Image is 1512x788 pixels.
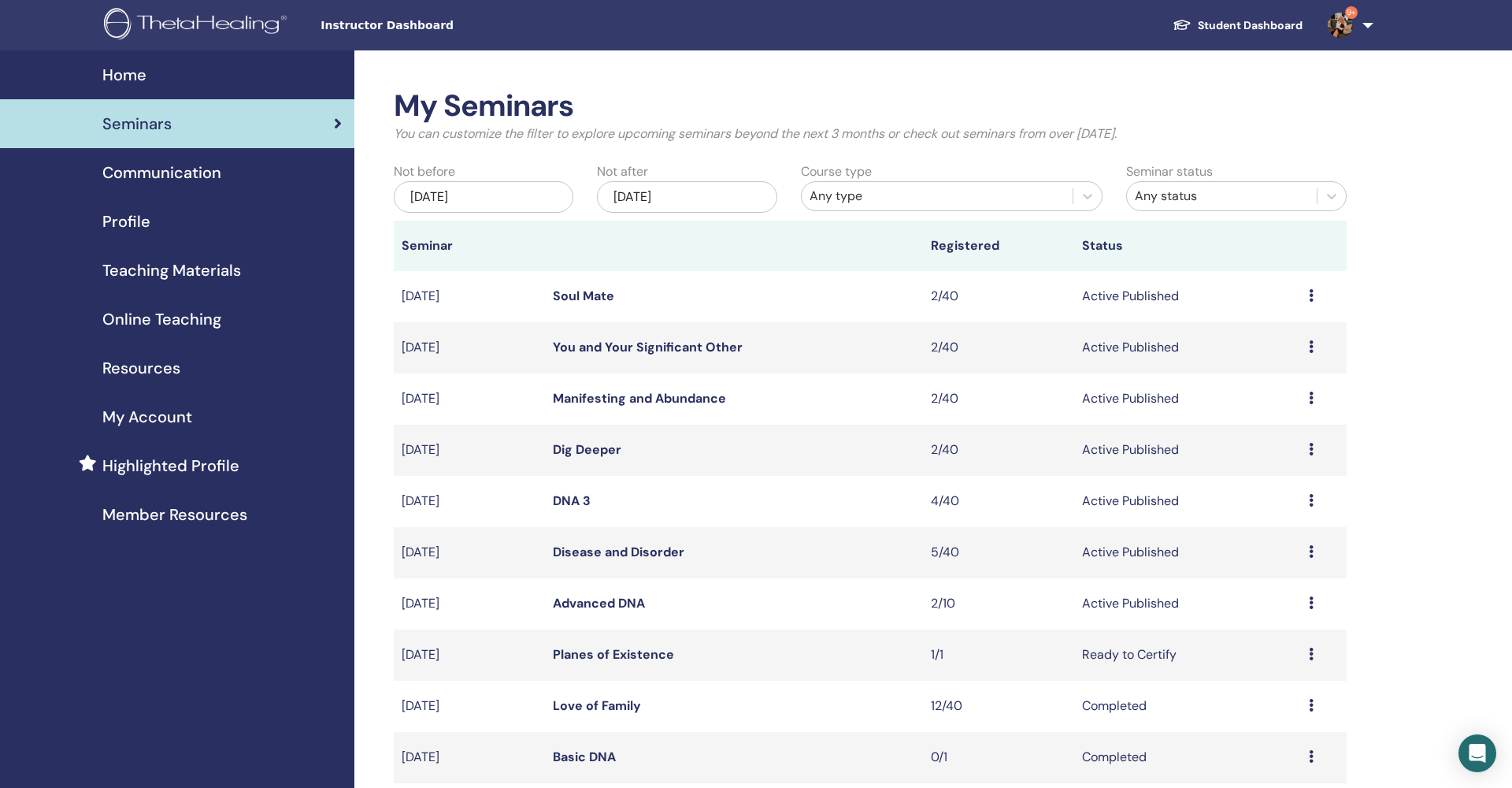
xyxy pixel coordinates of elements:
td: Active Published [1074,476,1301,527]
span: My Account [102,405,192,429]
label: Course type [801,162,872,181]
a: You and Your Significant Other [553,339,743,355]
span: Online Teaching [102,307,221,331]
img: graduation-cap-white.svg [1173,18,1191,32]
div: Any type [810,187,1065,206]
td: [DATE] [394,271,545,322]
a: Advanced DNA [553,595,645,611]
th: Seminar [394,221,545,271]
label: Not after [597,162,648,181]
label: Not before [394,162,455,181]
td: Completed [1074,681,1301,732]
td: [DATE] [394,425,545,476]
td: Active Published [1074,578,1301,630]
span: Resources [102,356,180,380]
th: Status [1074,221,1301,271]
span: Instructor Dashboard [321,17,557,34]
a: Basic DNA [553,749,616,765]
span: Highlighted Profile [102,454,239,478]
td: Active Published [1074,425,1301,476]
div: [DATE] [394,181,573,213]
a: Love of Family [553,697,641,714]
td: 2/40 [923,374,1074,425]
span: Member Resources [102,503,247,526]
a: Disease and Disorder [553,544,684,560]
img: logo.png [104,8,292,43]
td: [DATE] [394,630,545,681]
a: Planes of Existence [553,646,674,663]
td: Active Published [1074,271,1301,322]
label: Seminar status [1126,162,1213,181]
td: Active Published [1074,527,1301,578]
td: 2/10 [923,578,1074,630]
td: Completed [1074,732,1301,783]
td: 2/40 [923,322,1074,374]
td: [DATE] [394,374,545,425]
td: 4/40 [923,476,1074,527]
td: Active Published [1074,322,1301,374]
div: Any status [1135,187,1309,206]
img: default.jpg [1328,13,1353,38]
td: 2/40 [923,271,1074,322]
th: Registered [923,221,1074,271]
a: Student Dashboard [1160,11,1315,40]
td: 5/40 [923,527,1074,578]
div: [DATE] [597,181,776,213]
td: [DATE] [394,527,545,578]
td: Active Published [1074,374,1301,425]
td: Ready to Certify [1074,630,1301,681]
td: 2/40 [923,425,1074,476]
td: 12/40 [923,681,1074,732]
div: Open Intercom Messenger [1458,734,1496,772]
a: Soul Mate [553,288,614,304]
a: DNA 3 [553,492,591,509]
span: Home [102,63,146,87]
td: [DATE] [394,322,545,374]
td: [DATE] [394,681,545,732]
td: [DATE] [394,732,545,783]
a: Dig Deeper [553,441,621,458]
span: Teaching Materials [102,258,241,282]
a: Manifesting and Abundance [553,390,726,407]
td: 1/1 [923,630,1074,681]
span: Communication [102,161,221,184]
span: Profile [102,210,150,233]
td: 0/1 [923,732,1074,783]
span: Seminars [102,112,172,136]
td: [DATE] [394,578,545,630]
td: [DATE] [394,476,545,527]
p: You can customize the filter to explore upcoming seminars beyond the next 3 months or check out s... [394,125,1347,143]
h2: My Seminars [394,88,1347,125]
span: 9+ [1345,6,1358,19]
